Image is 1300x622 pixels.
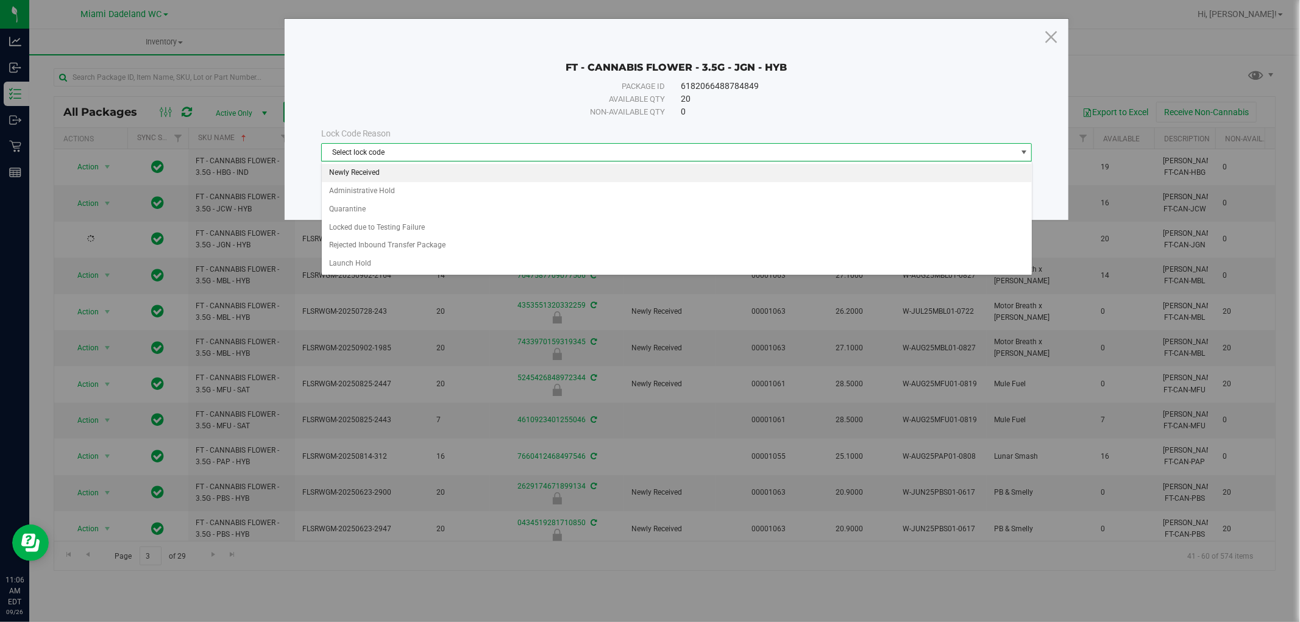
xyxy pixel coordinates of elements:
[321,43,1032,74] div: FT - CANNABIS FLOWER - 3.5G - JGN - HYB
[681,93,1001,105] div: 20
[352,106,665,118] div: Non-available qty
[1016,144,1031,161] span: select
[681,80,1001,93] div: 6182066488784849
[322,144,1017,161] span: Select lock code
[352,93,665,105] div: Available qty
[322,236,1032,255] li: Rejected Inbound Transfer Package
[681,105,1001,118] div: 0
[322,255,1032,273] li: Launch Hold
[322,219,1032,237] li: Locked due to Testing Failure
[322,164,1032,182] li: Newly Received
[12,525,49,561] iframe: Resource center
[322,182,1032,200] li: Administrative Hold
[321,129,391,138] span: Lock Code Reason
[352,80,665,93] div: Package ID
[322,200,1032,219] li: Quarantine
